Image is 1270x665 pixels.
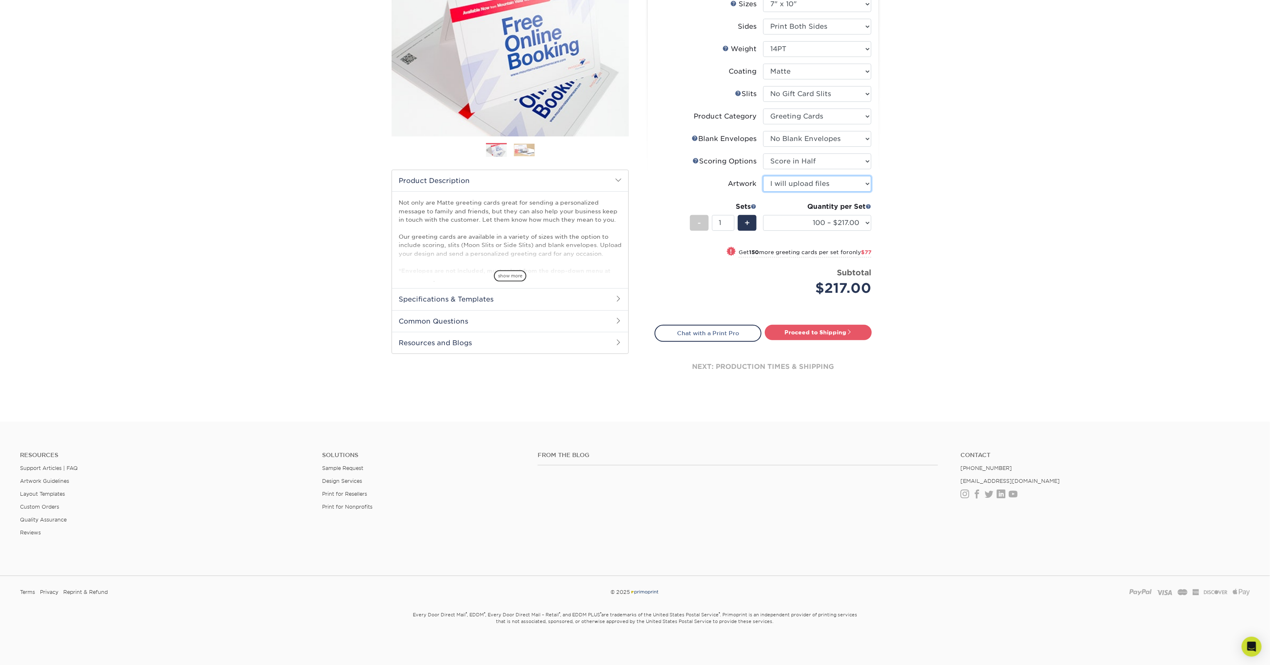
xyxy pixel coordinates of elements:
[769,278,871,298] div: $217.00
[837,268,871,277] strong: Subtotal
[466,611,467,616] sup: ®
[494,270,526,282] span: show more
[484,611,485,616] sup: ®
[20,529,41,536] a: Reviews
[763,202,871,212] div: Quantity per Set
[20,504,59,510] a: Custom Orders
[322,478,362,484] a: Design Services
[744,217,750,229] span: +
[749,249,759,255] strong: 150
[322,491,367,497] a: Print for Resellers
[322,504,372,510] a: Print for Nonprofits
[20,465,78,471] a: Support Articles | FAQ
[20,478,69,484] a: Artwork Guidelines
[392,288,628,310] h2: Specifications & Templates
[739,249,871,257] small: Get more greeting cards per set for
[690,202,757,212] div: Sets
[694,111,757,121] div: Product Category
[20,491,65,497] a: Layout Templates
[514,143,535,156] img: Greeting Cards 02
[1242,637,1262,657] div: Open Intercom Messenger
[765,325,872,340] a: Proceed to Shipping
[655,342,872,392] div: next: production times & shipping
[697,217,701,229] span: -
[730,247,732,256] span: !
[861,249,871,255] span: $77
[719,611,720,616] sup: ®
[20,586,35,598] a: Terms
[428,586,842,598] div: © 2025
[960,452,1250,459] a: Contact
[722,44,757,54] div: Weight
[729,67,757,77] div: Coating
[728,179,757,189] div: Artwork
[63,586,108,598] a: Reprint & Refund
[692,156,757,166] div: Scoring Options
[399,198,622,283] p: Not only are Matte greeting cards great for sending a personalized message to family and friends,...
[655,325,762,341] a: Chat with a Print Pro
[392,170,628,191] h2: Product Description
[538,452,938,459] h4: From the Blog
[960,465,1012,471] a: [PHONE_NUMBER]
[322,452,525,459] h4: Solutions
[392,332,628,354] h2: Resources and Blogs
[600,611,601,616] sup: ®
[20,517,67,523] a: Quality Assurance
[960,478,1060,484] a: [EMAIL_ADDRESS][DOMAIN_NAME]
[392,310,628,332] h2: Common Questions
[322,465,363,471] a: Sample Request
[735,89,757,99] div: Slits
[630,589,659,595] img: Primoprint
[20,452,310,459] h4: Resources
[486,143,507,158] img: Greeting Cards 01
[738,22,757,32] div: Sides
[392,608,878,645] small: Every Door Direct Mail , EDDM , Every Door Direct Mail – Retail , and EDDM PLUS are trademarks of...
[849,249,871,255] span: only
[559,611,560,616] sup: ®
[40,586,58,598] a: Privacy
[692,134,757,144] div: Blank Envelopes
